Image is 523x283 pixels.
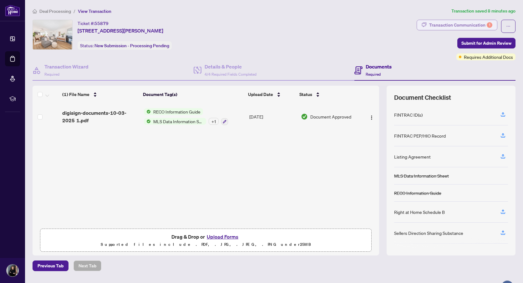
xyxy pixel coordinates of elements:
span: [STREET_ADDRESS][PERSON_NAME] [78,27,163,34]
img: IMG-W12433699_1.jpg [33,20,72,49]
div: Listing Agreement [394,153,431,160]
img: Logo [369,115,374,120]
span: digisign-documents-10-03-2025 1.pdf [62,109,139,124]
article: Transaction saved 8 minutes ago [451,8,515,15]
div: FINTRAC ID(s) [394,111,423,118]
th: Status [297,86,359,103]
li: / [74,8,75,15]
span: RECO Information Guide [151,108,203,115]
p: Supported files include .PDF, .JPG, .JPEG, .PNG under 25 MB [44,241,368,248]
button: Status IconRECO Information GuideStatus IconMLS Data Information Sheet+1 [144,108,228,125]
div: RECO Information Guide [394,190,441,196]
div: Right at Home Schedule B [394,209,445,215]
td: [DATE] [247,103,299,130]
div: Sellers Direction Sharing Substance [394,230,463,236]
span: Document Checklist [394,93,451,102]
span: Required [44,72,59,77]
span: home [33,9,37,13]
div: Status: [78,41,172,50]
span: Drag & Drop orUpload FormsSupported files include .PDF, .JPG, .JPEG, .PNG under25MB [40,229,371,252]
img: Status Icon [144,108,151,115]
div: + 1 [209,118,219,125]
button: Previous Tab [33,260,69,271]
th: Upload Date [246,86,297,103]
span: Drag & Drop or [171,233,240,241]
button: Submit for Admin Review [457,38,515,48]
img: Profile Icon [7,265,18,276]
img: Status Icon [144,118,151,125]
button: Open asap [498,261,517,280]
span: MLS Data Information Sheet [151,118,206,125]
span: (1) File Name [62,91,89,98]
h4: Documents [366,63,392,70]
button: Transaction Communication1 [417,20,497,30]
button: Next Tab [74,260,101,271]
img: logo [5,5,20,16]
span: 55879 [94,21,109,26]
span: Upload Date [248,91,273,98]
div: 1 [487,22,492,28]
span: Submit for Admin Review [461,38,511,48]
div: Transaction Communication [429,20,492,30]
button: Upload Forms [205,233,240,241]
div: Ticket #: [78,20,109,27]
span: Requires Additional Docs [464,53,513,60]
span: Document Approved [310,113,351,120]
span: Previous Tab [38,261,63,271]
h4: Transaction Wizard [44,63,89,70]
span: Status [299,91,312,98]
span: New Submission - Processing Pending [94,43,169,48]
span: Deal Processing [39,8,71,14]
th: (1) File Name [60,86,140,103]
h4: Details & People [205,63,256,70]
th: Document Tag(s) [140,86,246,103]
span: Required [366,72,381,77]
span: View Transaction [78,8,111,14]
span: ellipsis [506,24,510,28]
img: Document Status [301,113,308,120]
span: 4/4 Required Fields Completed [205,72,256,77]
div: MLS Data Information Sheet [394,172,449,179]
div: FINTRAC PEP/HIO Record [394,132,446,139]
button: Logo [367,112,377,122]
